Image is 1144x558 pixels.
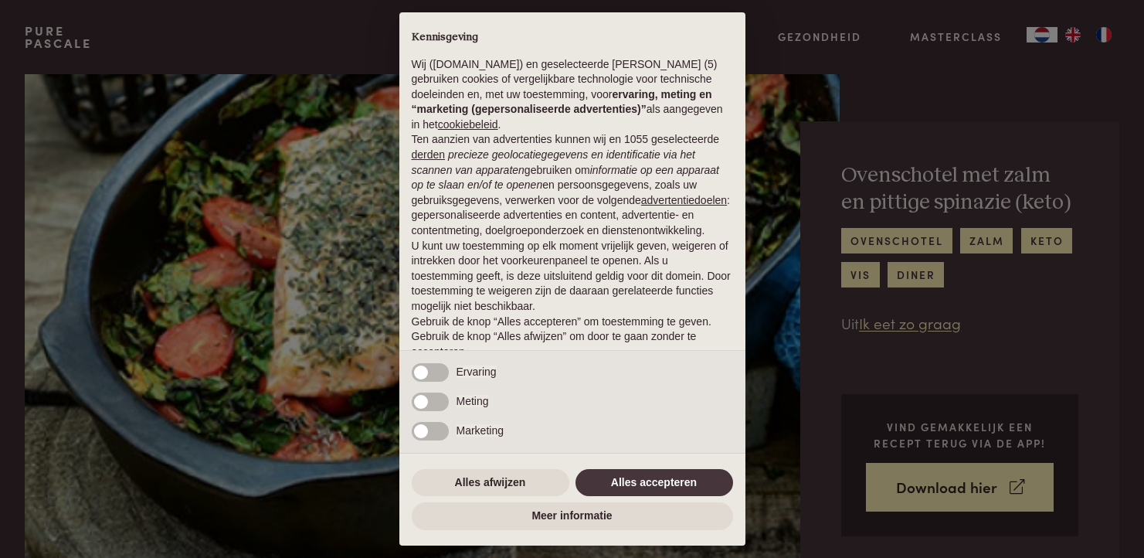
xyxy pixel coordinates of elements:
span: Meting [457,395,489,407]
p: U kunt uw toestemming op elk moment vrijelijk geven, weigeren of intrekken door het voorkeurenpan... [412,239,733,315]
p: Wij ([DOMAIN_NAME]) en geselecteerde [PERSON_NAME] (5) gebruiken cookies of vergelijkbare technol... [412,57,733,133]
a: cookiebeleid [438,118,498,131]
em: precieze geolocatiegegevens en identificatie via het scannen van apparaten [412,148,695,176]
h2: Kennisgeving [412,31,733,45]
button: Alles afwijzen [412,469,569,497]
button: Alles accepteren [575,469,733,497]
p: Ten aanzien van advertenties kunnen wij en 1055 geselecteerde gebruiken om en persoonsgegevens, z... [412,132,733,238]
button: advertentiedoelen [641,193,727,209]
span: Marketing [457,424,504,437]
button: Meer informatie [412,502,733,530]
p: Gebruik de knop “Alles accepteren” om toestemming te geven. Gebruik de knop “Alles afwijzen” om d... [412,315,733,360]
em: informatie op een apparaat op te slaan en/of te openen [412,164,720,192]
button: derden [412,148,446,163]
span: Ervaring [457,366,497,378]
